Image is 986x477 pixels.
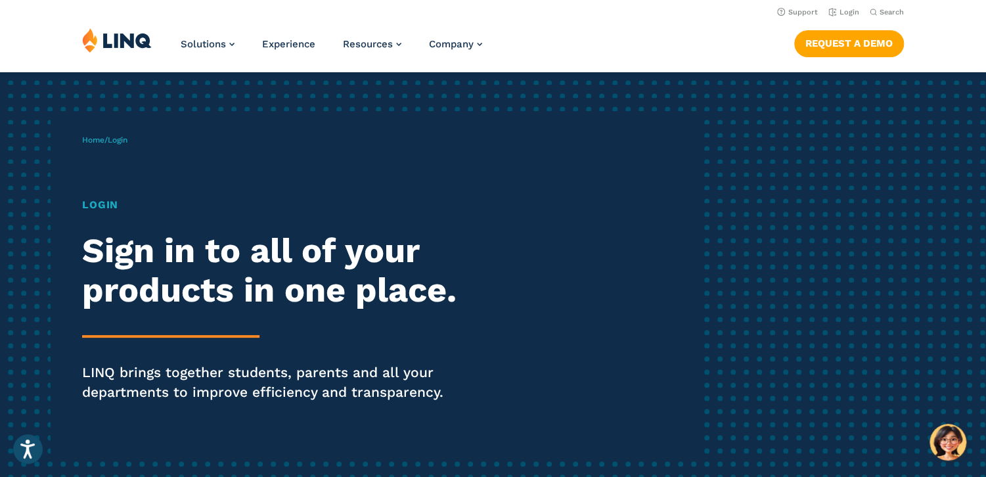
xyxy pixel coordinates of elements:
[108,135,127,145] span: Login
[82,135,104,145] a: Home
[181,28,482,71] nav: Primary Navigation
[880,8,904,16] span: Search
[828,8,859,16] a: Login
[777,8,818,16] a: Support
[181,38,235,50] a: Solutions
[930,424,966,461] button: Hello, have a question? Let’s chat.
[82,231,462,310] h2: Sign in to all of your products in one place.
[181,38,226,50] span: Solutions
[870,7,904,17] button: Open Search Bar
[82,197,462,213] h1: Login
[343,38,393,50] span: Resources
[82,363,462,402] p: LINQ brings together students, parents and all your departments to improve efficiency and transpa...
[82,135,127,145] span: /
[262,38,315,50] a: Experience
[794,30,904,57] a: Request a Demo
[429,38,482,50] a: Company
[429,38,474,50] span: Company
[82,28,152,53] img: LINQ | K‑12 Software
[343,38,401,50] a: Resources
[794,28,904,57] nav: Button Navigation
